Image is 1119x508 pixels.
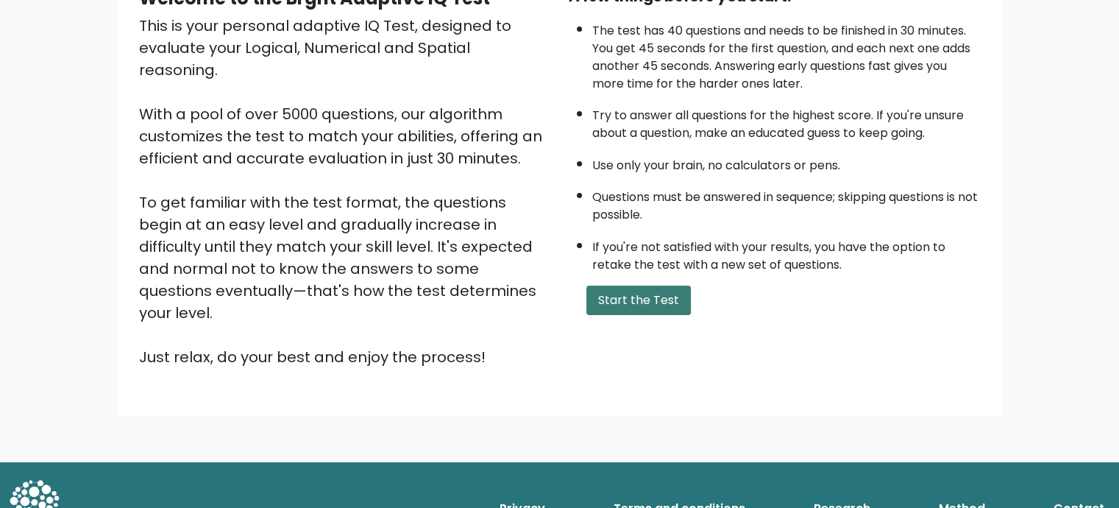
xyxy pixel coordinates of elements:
li: The test has 40 questions and needs to be finished in 30 minutes. You get 45 seconds for the firs... [592,15,981,93]
li: Use only your brain, no calculators or pens. [592,149,981,174]
li: Questions must be answered in sequence; skipping questions is not possible. [592,181,981,224]
li: Try to answer all questions for the highest score. If you're unsure about a question, make an edu... [592,99,981,142]
button: Start the Test [586,286,691,315]
li: If you're not satisfied with your results, you have the option to retake the test with a new set ... [592,231,981,274]
div: This is your personal adaptive IQ Test, designed to evaluate your Logical, Numerical and Spatial ... [139,15,551,368]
